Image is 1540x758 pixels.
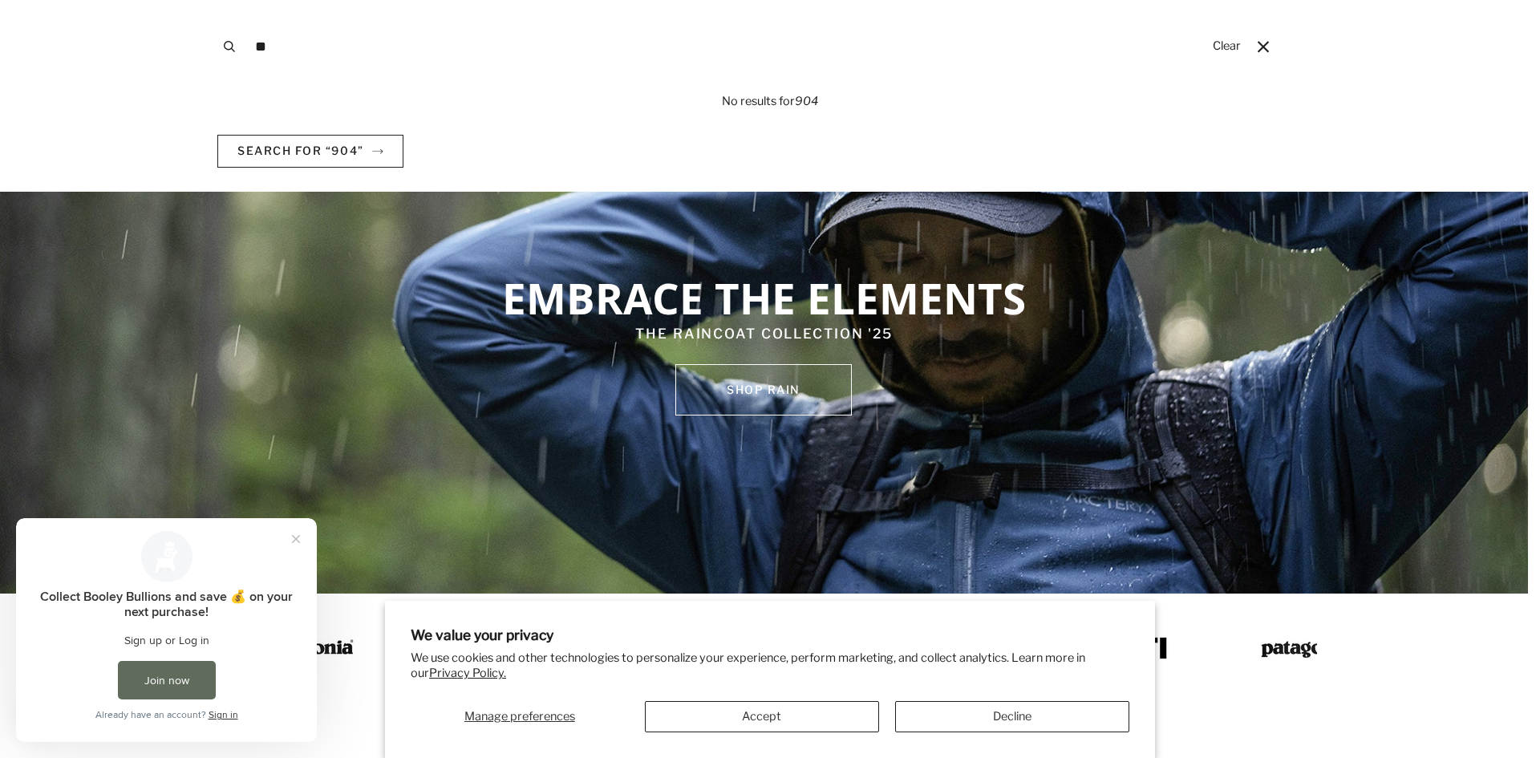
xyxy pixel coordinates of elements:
[16,518,317,742] iframe: Loyalty program pop-up with offers and actions
[429,666,506,680] a: Privacy Policy.
[411,701,629,732] button: Manage preferences
[217,93,1323,192] div: Search for “904”
[217,93,1323,111] p: No results for
[411,626,1129,643] h2: We value your privacy
[795,94,818,108] em: 904
[645,701,879,732] button: Accept
[464,709,575,724] span: Manage preferences
[237,144,364,157] span: Search for “904”
[895,701,1129,732] button: Decline
[411,651,1129,681] p: We use cookies and other technologies to personalize your experience, perform marketing, and coll...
